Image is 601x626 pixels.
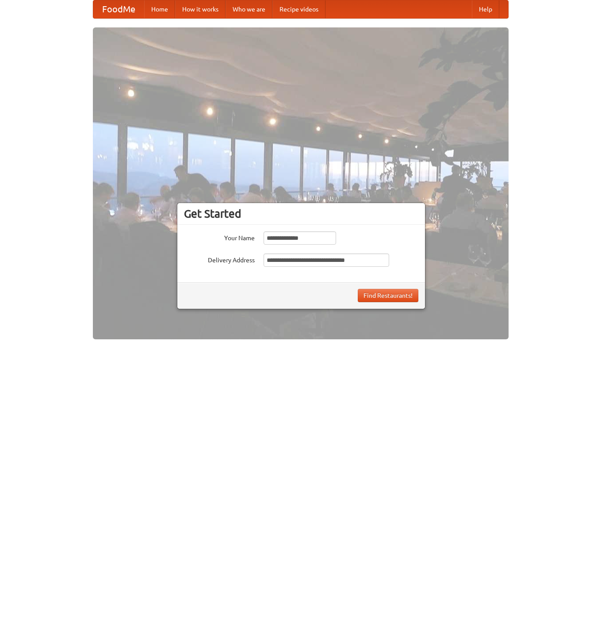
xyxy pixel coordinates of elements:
h3: Get Started [184,207,418,220]
a: How it works [175,0,226,18]
label: Your Name [184,231,255,242]
button: Find Restaurants! [358,289,418,302]
a: Help [472,0,499,18]
a: Recipe videos [272,0,325,18]
a: FoodMe [93,0,144,18]
a: Who we are [226,0,272,18]
a: Home [144,0,175,18]
label: Delivery Address [184,253,255,265]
